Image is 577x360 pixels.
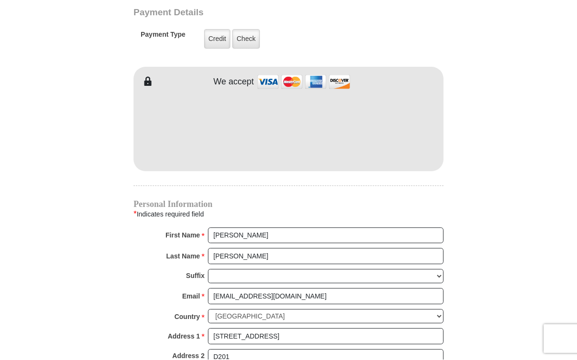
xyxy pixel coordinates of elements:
strong: Address 1 [168,330,200,343]
img: credit cards accepted [256,72,351,93]
div: Indicates required field [134,208,443,221]
label: Credit [204,30,230,49]
strong: Suffix [186,269,205,283]
label: Check [232,30,260,49]
strong: Email [182,290,200,303]
h5: Payment Type [141,31,185,44]
strong: Last Name [166,250,200,263]
h4: We accept [214,77,254,88]
strong: First Name [165,229,200,242]
h4: Personal Information [134,201,443,208]
strong: Country [175,310,200,324]
h3: Payment Details [134,8,377,19]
